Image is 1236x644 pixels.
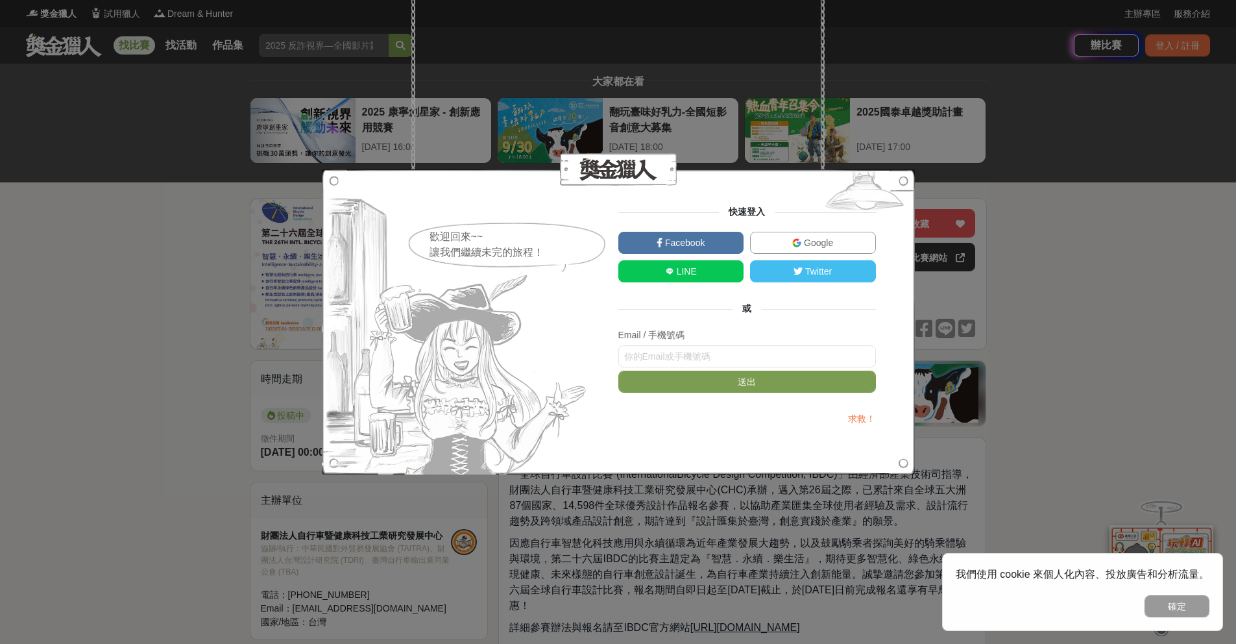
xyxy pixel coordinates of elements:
[665,267,674,276] img: LINE
[733,303,761,314] span: 或
[848,414,875,424] a: 求救！
[618,371,876,393] button: 送出
[430,229,607,245] div: 歡迎回來~~
[322,169,591,475] img: Signup
[814,169,915,218] img: Signup
[618,328,876,342] div: Email / 手機號碼
[662,238,705,248] span: Facebook
[618,345,876,367] input: 你的Email或手機號碼
[719,206,775,217] span: 快速登入
[1145,595,1209,617] button: 確定
[803,266,832,277] span: Twitter
[430,245,607,260] div: 讓我們繼續未完的旅程！
[956,569,1209,580] span: 我們使用 cookie 來個人化內容、投放廣告和分析流量。
[801,238,833,248] span: Google
[674,266,697,277] span: LINE
[792,238,801,247] img: Google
